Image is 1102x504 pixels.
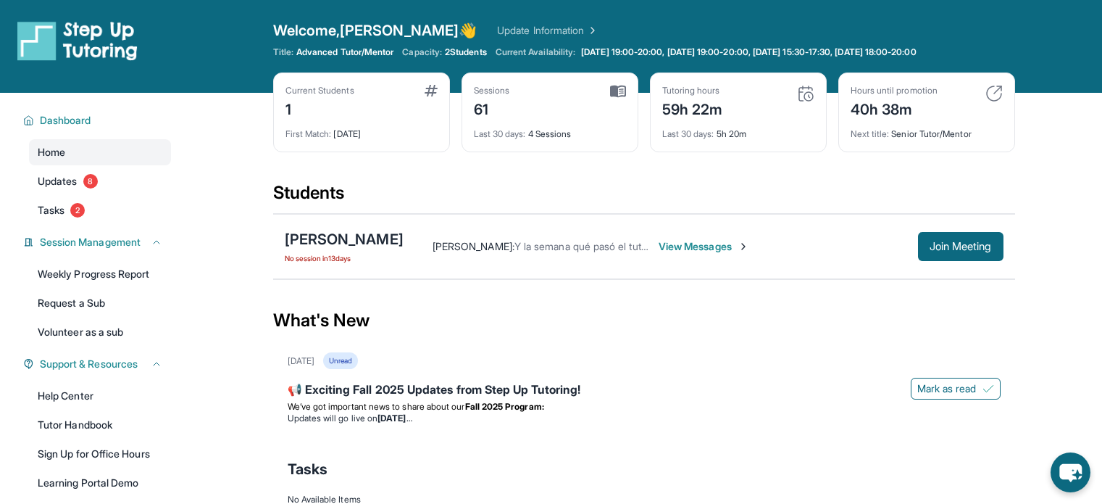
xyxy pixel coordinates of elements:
[70,203,85,218] span: 2
[662,96,723,120] div: 59h 22m
[34,357,162,371] button: Support & Resources
[29,139,171,165] a: Home
[34,113,162,128] button: Dashboard
[285,128,332,139] span: First Match :
[584,23,598,38] img: Chevron Right
[288,459,327,479] span: Tasks
[40,235,141,249] span: Session Management
[474,128,526,139] span: Last 30 days :
[425,85,438,96] img: card
[288,401,465,412] span: We’ve got important news to share about our
[917,381,977,396] span: Mark as read
[662,128,714,139] span: Last 30 days :
[296,46,393,58] span: Advanced Tutor/Mentor
[377,413,412,424] strong: [DATE]
[402,46,442,58] span: Capacity:
[38,174,78,189] span: Updates
[911,378,1001,400] button: Mark as read
[930,242,992,251] span: Join Meeting
[285,229,404,249] div: [PERSON_NAME]
[273,46,293,58] span: Title:
[38,145,65,160] span: Home
[797,85,814,102] img: card
[474,96,510,120] div: 61
[288,355,314,367] div: [DATE]
[514,240,860,252] span: Y la semana qué pasó el tutor estaba enfermo no dio [GEOGRAPHIC_DATA]
[445,46,487,58] span: 2 Students
[29,261,171,287] a: Weekly Progress Report
[982,383,994,394] img: Mark as read
[285,85,354,96] div: Current Students
[918,232,1003,261] button: Join Meeting
[851,85,938,96] div: Hours until promotion
[662,85,723,96] div: Tutoring hours
[474,85,510,96] div: Sessions
[851,128,890,139] span: Next title :
[474,120,626,140] div: 4 Sessions
[578,46,919,58] a: [DATE] 19:00-20:00, [DATE] 19:00-20:00, [DATE] 15:30-17:30, [DATE] 18:00-20:00
[433,240,514,252] span: [PERSON_NAME] :
[288,413,1001,424] li: Updates will go live on
[285,96,354,120] div: 1
[34,235,162,249] button: Session Management
[83,174,98,189] span: 8
[659,239,749,254] span: View Messages
[29,412,171,438] a: Tutor Handbook
[40,357,138,371] span: Support & Resources
[273,181,1015,213] div: Students
[985,85,1003,102] img: card
[662,120,814,140] div: 5h 20m
[1051,453,1090,492] button: chat-button
[40,113,91,128] span: Dashboard
[273,20,477,41] span: Welcome, [PERSON_NAME] 👋
[496,46,575,58] span: Current Availability:
[273,289,1015,352] div: What's New
[285,252,404,264] span: No session in 13 days
[497,23,598,38] a: Update Information
[610,85,626,98] img: card
[29,168,171,194] a: Updates8
[581,46,916,58] span: [DATE] 19:00-20:00, [DATE] 19:00-20:00, [DATE] 15:30-17:30, [DATE] 18:00-20:00
[323,352,358,369] div: Unread
[29,470,171,496] a: Learning Portal Demo
[851,120,1003,140] div: Senior Tutor/Mentor
[17,20,138,61] img: logo
[288,381,1001,401] div: 📢 Exciting Fall 2025 Updates from Step Up Tutoring!
[29,197,171,223] a: Tasks2
[29,290,171,316] a: Request a Sub
[29,383,171,409] a: Help Center
[465,401,544,412] strong: Fall 2025 Program:
[738,241,749,252] img: Chevron-Right
[285,120,438,140] div: [DATE]
[38,203,64,218] span: Tasks
[851,96,938,120] div: 40h 38m
[29,319,171,345] a: Volunteer as a sub
[29,441,171,467] a: Sign Up for Office Hours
